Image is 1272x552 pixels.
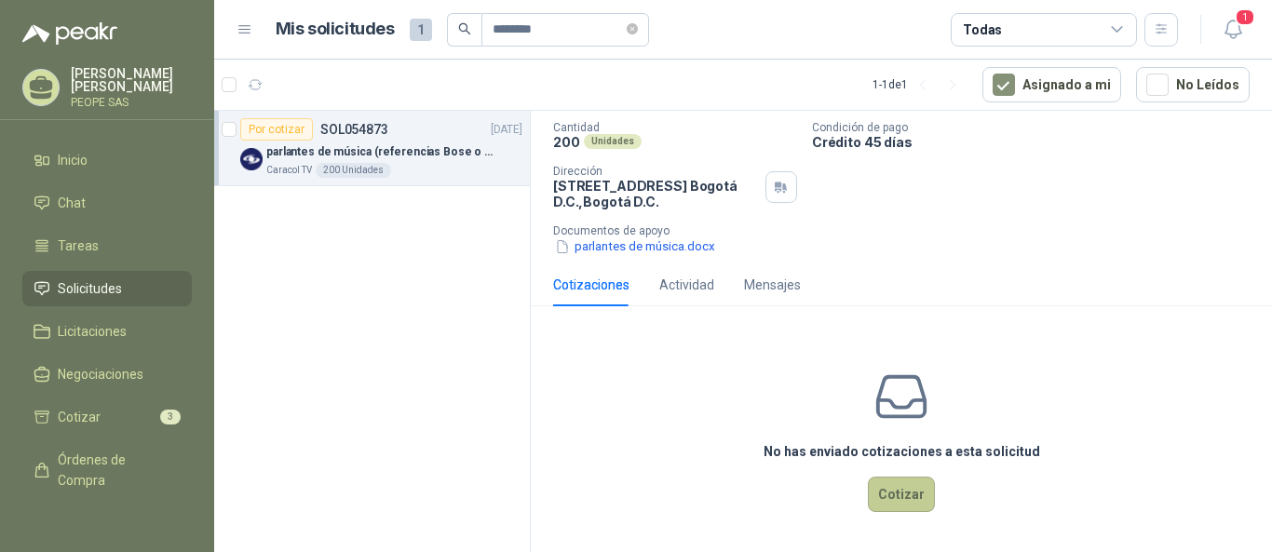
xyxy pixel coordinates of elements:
[744,275,801,295] div: Mensajes
[58,321,127,342] span: Licitaciones
[410,19,432,41] span: 1
[240,148,263,170] img: Company Logo
[22,505,192,541] a: Remisiones
[22,357,192,392] a: Negociaciones
[58,278,122,299] span: Solicitudes
[22,228,192,263] a: Tareas
[58,150,88,170] span: Inicio
[627,23,638,34] span: close-circle
[22,399,192,435] a: Cotizar3
[659,275,714,295] div: Actividad
[71,67,192,93] p: [PERSON_NAME] [PERSON_NAME]
[553,178,758,209] p: [STREET_ADDRESS] Bogotá D.C. , Bogotá D.C.
[58,193,86,213] span: Chat
[22,314,192,349] a: Licitaciones
[266,143,498,161] p: parlantes de música (referencias Bose o Alexa) CON MARCACION 1 LOGO (Mas datos en el adjunto)
[58,450,174,491] span: Órdenes de Compra
[627,20,638,38] span: close-circle
[553,121,797,134] p: Cantidad
[320,123,388,136] p: SOL054873
[1235,8,1255,26] span: 1
[214,111,530,186] a: Por cotizarSOL054873[DATE] Company Logoparlantes de música (referencias Bose o Alexa) CON MARCACI...
[553,224,1265,237] p: Documentos de apoyo
[764,441,1040,462] h3: No has enviado cotizaciones a esta solicitud
[22,271,192,306] a: Solicitudes
[276,16,395,43] h1: Mis solicitudes
[22,22,117,45] img: Logo peakr
[868,477,935,512] button: Cotizar
[553,237,717,257] button: parlantes de música.docx
[553,275,629,295] div: Cotizaciones
[458,22,471,35] span: search
[812,121,1265,134] p: Condición de pago
[58,407,101,427] span: Cotizar
[1216,13,1250,47] button: 1
[873,70,968,100] div: 1 - 1 de 1
[58,364,143,384] span: Negociaciones
[316,163,391,178] div: 200 Unidades
[58,236,99,256] span: Tareas
[22,185,192,221] a: Chat
[71,97,192,108] p: PEOPE SAS
[982,67,1121,102] button: Asignado a mi
[22,442,192,498] a: Órdenes de Compra
[1136,67,1250,102] button: No Leídos
[812,134,1265,150] p: Crédito 45 días
[160,410,181,424] span: 3
[22,142,192,178] a: Inicio
[553,165,758,178] p: Dirección
[240,118,313,141] div: Por cotizar
[491,121,522,139] p: [DATE]
[266,163,312,178] p: Caracol TV
[963,20,1002,40] div: Todas
[584,134,642,149] div: Unidades
[553,134,580,150] p: 200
